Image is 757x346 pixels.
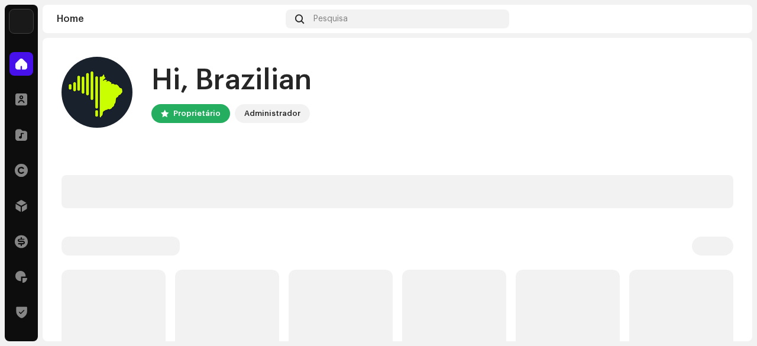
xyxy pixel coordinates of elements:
[62,57,132,128] img: 7b092bcd-1f7b-44aa-9736-f4bc5021b2f1
[313,14,348,24] span: Pesquisa
[173,106,221,121] div: Proprietário
[244,106,300,121] div: Administrador
[57,14,281,24] div: Home
[719,9,738,28] img: 7b092bcd-1f7b-44aa-9736-f4bc5021b2f1
[9,9,33,33] img: 71bf27a5-dd94-4d93-852c-61362381b7db
[151,62,312,99] div: Hi, Brazilian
